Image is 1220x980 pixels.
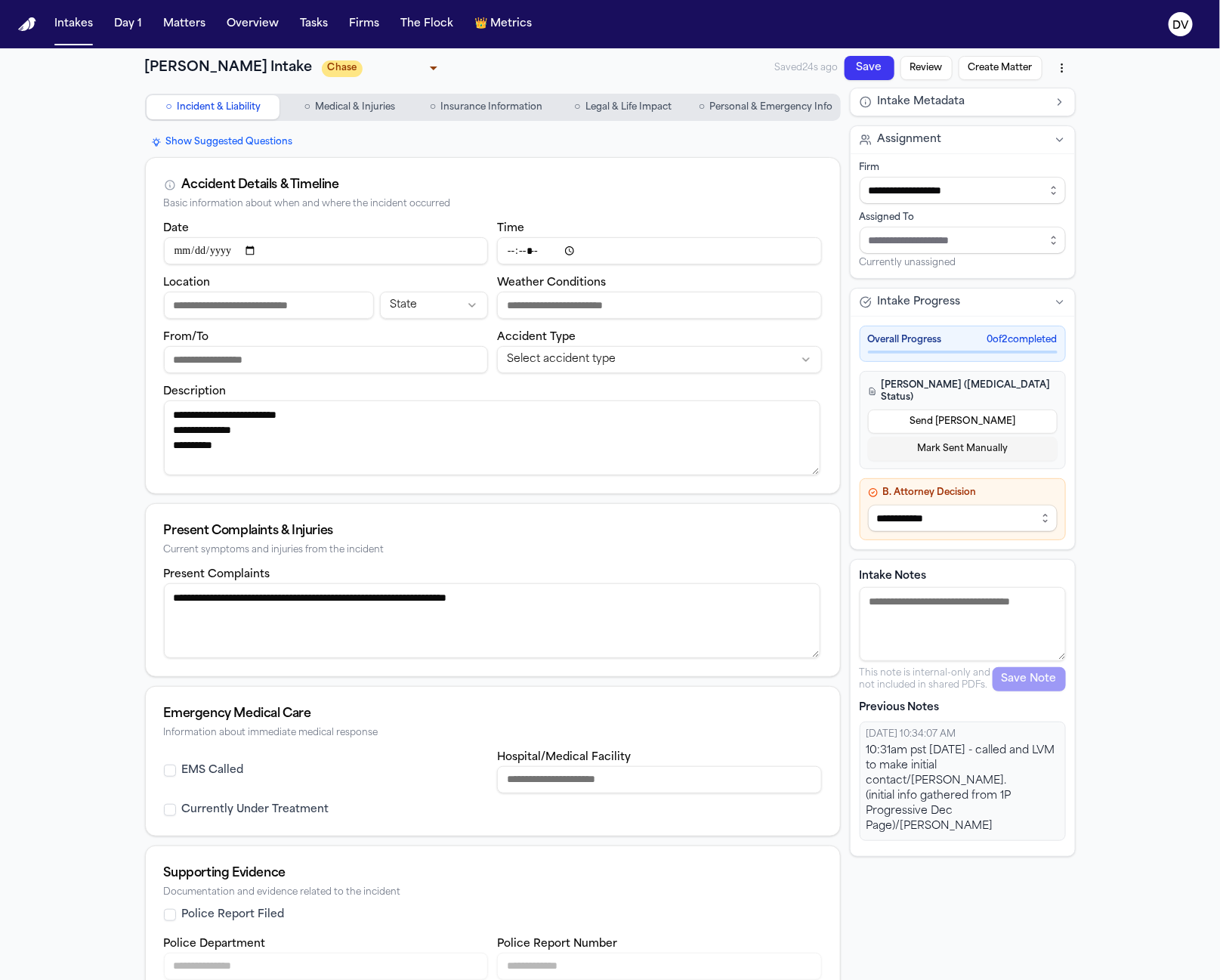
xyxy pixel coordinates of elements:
span: Chase [322,60,363,77]
label: Present Complaints [164,569,270,580]
button: Matters [157,11,212,38]
button: Mark Sent Manually [868,437,1058,461]
span: Intake Metadata [878,94,965,110]
p: Previous Notes [860,700,1066,716]
h1: [PERSON_NAME] Intake [145,57,313,79]
div: Present Complaints & Injuries [164,522,822,540]
label: Police Report Number [497,938,617,950]
span: ○ [304,100,310,115]
label: Weather Conditions [497,277,606,289]
button: Intake Progress [851,289,1075,316]
div: Firm [860,162,1066,174]
input: From/To destination [164,346,489,373]
span: 0 of 2 completed [987,334,1058,346]
span: ○ [699,100,705,115]
label: From/To [164,332,209,343]
div: Supporting Evidence [164,864,822,883]
div: Information about immediate medical response [164,728,822,739]
button: More actions [1049,54,1076,82]
p: This note is internal-only and not included in shared PDFs. [860,667,993,691]
div: Current symptoms and injuries from the incident [164,545,822,556]
button: Assignment [851,126,1075,153]
button: Intakes [48,11,99,38]
button: Tasks [294,11,334,38]
div: 10:31am pst [DATE] - called and LVM to make initial contact/[PERSON_NAME]. (initial info gathered... [866,744,1059,834]
button: Overview [221,11,285,38]
label: Accident Type [497,332,576,343]
span: Assignment [878,132,942,147]
label: EMS Called [182,763,244,778]
span: Currently unassigned [860,257,956,269]
textarea: Intake notes [860,587,1066,661]
button: Go to Personal & Emergency Info [693,95,839,119]
button: Day 1 [108,11,148,38]
label: Hospital/Medical Facility [497,752,631,763]
h4: B. Attorney Decision [868,487,1058,499]
h4: [PERSON_NAME] ([MEDICAL_DATA] Status) [868,379,1058,403]
button: The Flock [394,11,459,38]
label: Currently Under Treatment [182,802,329,818]
span: Personal & Emergency Info [709,101,832,113]
input: Incident time [497,237,822,264]
span: Insurance Information [440,101,542,113]
input: Select firm [860,177,1066,204]
input: Police report number [497,953,822,980]
span: Medical & Injuries [315,101,395,113]
label: Time [497,223,524,234]
span: Legal & Life Impact [585,101,672,113]
label: Police Department [164,938,266,950]
span: ○ [430,100,436,115]
button: Save [845,56,894,80]
input: Incident location [164,292,374,319]
input: Assign to staff member [860,227,1066,254]
span: Overall Progress [868,334,942,346]
div: Update intake status [322,57,443,79]
label: Location [164,277,211,289]
div: Assigned To [860,212,1066,224]
button: Go to Medical & Injuries [283,95,416,119]
label: Description [164,386,227,397]
span: Incident & Liability [177,101,261,113]
button: Go to Insurance Information [419,95,553,119]
span: Saved 24s ago [775,63,839,73]
div: [DATE] 10:34:07 AM [866,728,1059,740]
textarea: Present complaints [164,583,821,658]
span: ○ [165,100,171,115]
button: Go to Legal & Life Impact [556,95,690,119]
div: Basic information about when and where the incident occurred [164,199,822,210]
input: Police department [164,953,489,980]
button: Review [900,56,953,80]
button: crownMetrics [468,11,538,38]
span: Intake Progress [878,295,961,310]
span: ○ [574,100,580,115]
button: Show Suggested Questions [145,133,299,151]
label: Police Report Filed [182,907,285,923]
input: Weather conditions [497,292,822,319]
button: Firms [343,11,385,38]
input: Incident date [164,237,489,264]
label: Intake Notes [860,569,1066,584]
textarea: Incident description [164,400,821,475]
div: Documentation and evidence related to the incident [164,887,822,898]
div: Emergency Medical Care [164,705,822,723]
label: Date [164,223,190,234]
input: Hospital or medical facility [497,766,822,793]
a: Home [18,17,36,32]
button: Intake Metadata [851,88,1075,116]
button: Create Matter [959,56,1042,80]
div: Accident Details & Timeline [182,176,339,194]
button: Send [PERSON_NAME] [868,410,1058,434]
button: Incident state [380,292,488,319]
button: Go to Incident & Liability [147,95,280,119]
img: Finch Logo [18,17,36,32]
